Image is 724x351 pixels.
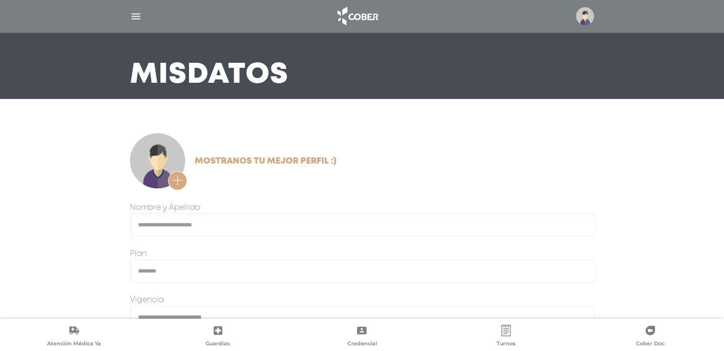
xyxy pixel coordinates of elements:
label: Nombre y Apellido [130,202,200,214]
img: profile-placeholder.svg [576,7,594,25]
h2: Mostranos tu mejor perfil :) [195,156,337,167]
span: Cober Doc [636,340,664,349]
a: Credencial [290,325,434,349]
h3: Mis Datos [130,63,288,88]
a: Guardias [146,325,290,349]
label: Plan [130,248,147,260]
a: Turnos [434,325,578,349]
span: Guardias [206,340,230,349]
span: Credencial [347,340,377,349]
img: logo_cober_home-white.png [332,5,382,28]
label: Vigencia [130,294,164,306]
a: Atención Médica Ya [2,325,146,349]
a: Cober Doc [578,325,722,349]
img: Cober_menu-lines-white.svg [130,10,142,22]
span: Turnos [496,340,516,349]
span: Atención Médica Ya [47,340,101,349]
